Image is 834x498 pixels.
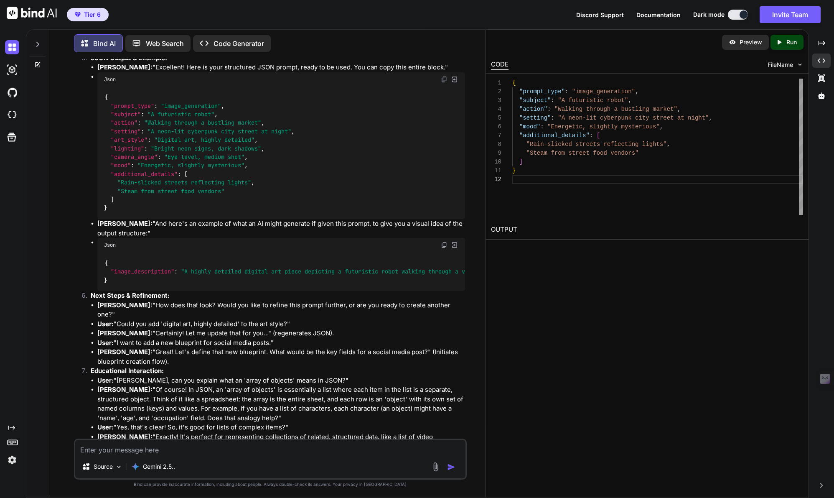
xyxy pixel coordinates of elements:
div: 11 [491,166,501,175]
span: ] [111,196,114,203]
span: Json [104,76,116,83]
span: , [667,141,670,148]
li: "Yes, that's clear! So, it's good for lists of complex items?" [97,423,465,432]
img: copy [441,242,448,248]
span: "image_generation" [161,102,221,110]
span: : [174,268,178,276]
img: githubDark [5,85,19,100]
img: darkAi-studio [5,63,19,77]
strong: [PERSON_NAME]: [97,301,153,309]
span: "Walking through a bustling market" [554,106,677,112]
span: , [244,153,248,161]
span: "Rain-slicked streets reflecting lights" [117,179,251,186]
span: "setting" [519,115,551,121]
p: Bind AI [93,38,116,49]
span: , [221,102,224,110]
strong: User: [97,376,114,384]
span: , [628,97,632,104]
span: } [512,167,516,174]
strong: Next Steps & Refinement: [91,291,170,299]
span: "additional_details" [519,132,590,139]
span: : [565,88,569,95]
span: "Walking through a bustling market" [144,119,261,127]
img: chevron down [796,61,803,68]
span: "subject" [111,110,141,118]
strong: [PERSON_NAME]: [97,220,153,227]
button: Discord Support [576,10,624,19]
span: "A neon-lit cyberpunk city street at night" [558,115,709,121]
span: "Rain-slicked streets reflecting lights" [526,141,667,148]
p: Source [94,462,113,471]
span: , [660,123,663,130]
span: : [147,136,151,144]
span: : [541,123,544,130]
strong: [PERSON_NAME]: [97,348,153,356]
h2: OUTPUT [486,220,809,240]
span: , [709,115,712,121]
span: , [244,162,248,169]
div: 6 [491,123,501,131]
span: : [141,110,144,118]
span: "Energetic, slightly mysterious" [548,123,660,130]
span: { [104,259,108,267]
span: "additional_details" [111,170,178,178]
span: : [551,115,554,121]
button: Invite Team [760,6,821,23]
span: : [144,145,147,152]
img: attachment [431,462,440,472]
span: "A neon-lit cyberpunk city street at night" [147,128,291,135]
li: "Could you add 'digital art, highly detailed' to the art style?" [97,319,465,329]
img: settings [5,453,19,467]
span: "subject" [519,97,551,104]
span: { [104,94,108,101]
strong: [PERSON_NAME]: [97,386,153,393]
span: , [261,119,264,127]
span: "camera_angle" [111,153,158,161]
span: [ [184,170,188,178]
span: Tier 6 [84,10,101,19]
span: "Steam from street food vendors" [117,187,224,195]
img: Bind AI [7,7,57,19]
strong: [PERSON_NAME]: [97,329,153,337]
span: } [104,204,107,212]
li: "Great! Let's define that new blueprint. What would be the key fields for a social media post?" (... [97,347,465,366]
strong: [PERSON_NAME]: [97,433,153,441]
span: "prompt_type" [519,88,565,95]
span: , [677,106,681,112]
strong: User: [97,339,114,347]
span: Json [104,242,116,248]
p: Preview [740,38,762,46]
span: FileName [768,61,793,69]
span: { [512,79,516,86]
span: [ [597,132,600,139]
img: Open in Browser [451,241,458,249]
span: "Digital art, highly detailed" [154,136,254,144]
span: : [131,162,134,169]
strong: Educational Interaction: [91,367,164,375]
div: 12 [491,175,501,184]
span: Dark mode [693,10,725,19]
span: "lighting" [111,145,144,152]
li: "Exactly! It's perfect for representing collections of related, structured data, like a list of v... [97,432,465,451]
li: "And here's an example of what an AI might generate if given this prompt, to give you a visual id... [97,219,465,238]
img: icon [447,463,455,471]
button: premiumTier 6 [67,8,109,21]
img: Open in Browser [451,76,458,83]
li: "Excellent! Here is your structured JSON prompt, ready to be used. You can copy this entire block." [97,63,465,72]
button: Documentation [636,10,681,19]
span: "action" [111,119,137,127]
span: "A futuristic robot" [147,110,214,118]
img: preview [729,38,736,46]
span: , [214,110,218,118]
span: "image_description" [111,268,174,276]
span: "mood" [111,162,131,169]
span: "Eye-level, medium shot" [164,153,244,161]
div: 1 [491,79,501,87]
span: "Energetic, slightly mysterious" [137,162,244,169]
img: Gemini 2.5 flash [131,462,140,471]
p: Web Search [146,38,184,49]
span: : [551,97,554,104]
p: Bind can provide inaccurate information, including about people. Always double-check its answers.... [74,481,467,488]
div: CODE [491,60,509,70]
span: "Bright neon signs, dark shadows" [151,145,261,152]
